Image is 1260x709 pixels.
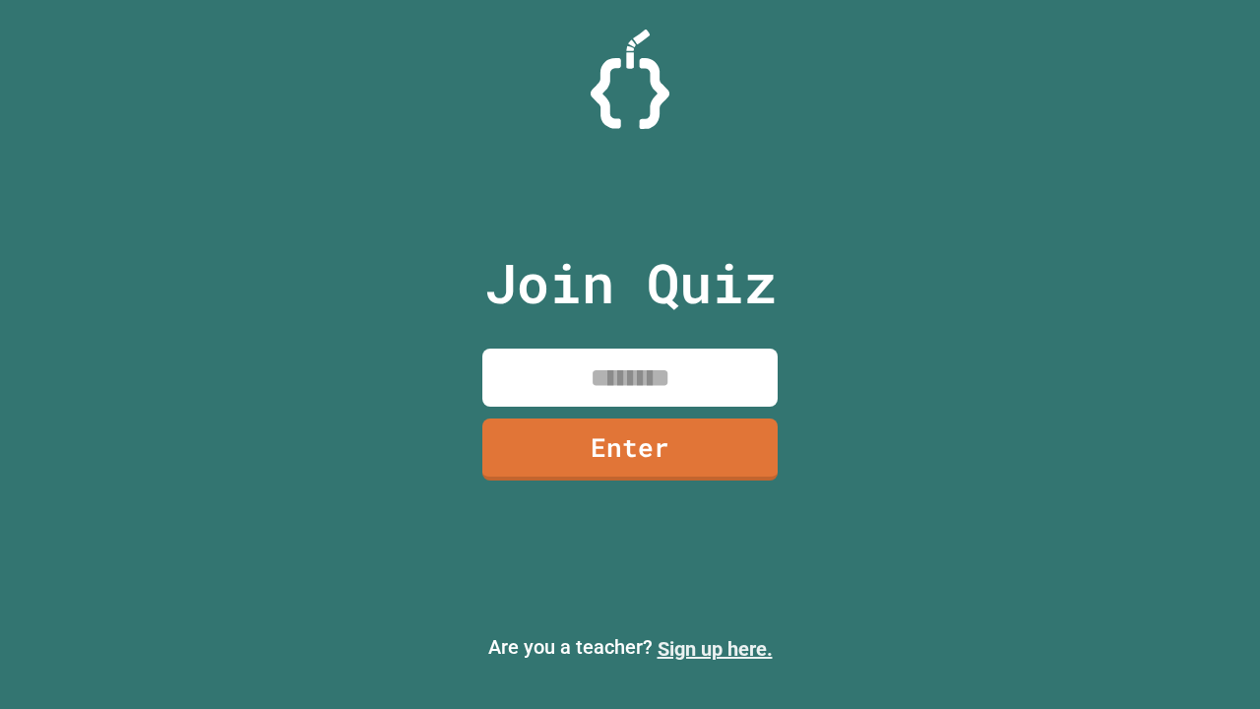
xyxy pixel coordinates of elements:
img: Logo.svg [591,30,669,129]
a: Enter [482,419,778,481]
p: Join Quiz [484,242,777,324]
p: Are you a teacher? [16,632,1244,664]
iframe: chat widget [1097,545,1240,628]
a: Sign up here. [658,637,773,661]
iframe: chat widget [1177,630,1240,689]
